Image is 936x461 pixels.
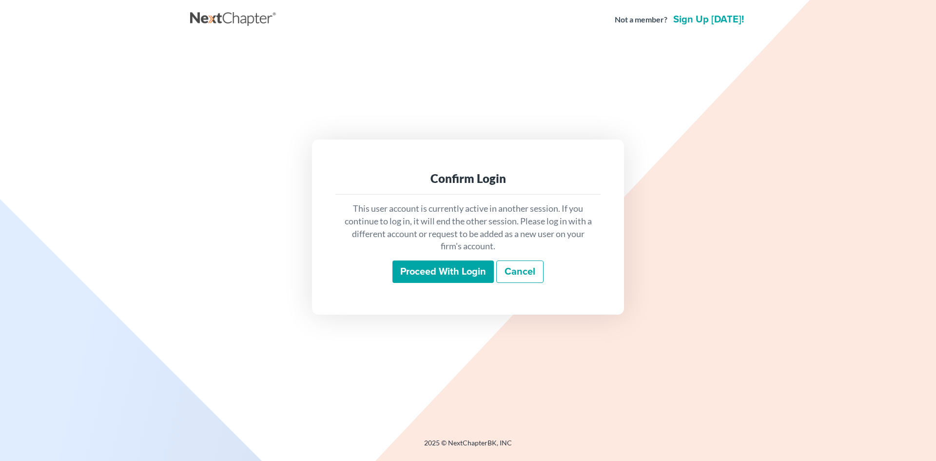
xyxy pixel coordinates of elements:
a: Sign up [DATE]! [671,15,746,24]
strong: Not a member? [615,14,667,25]
p: This user account is currently active in another session. If you continue to log in, it will end ... [343,202,593,253]
div: 2025 © NextChapterBK, INC [190,438,746,456]
a: Cancel [496,261,544,283]
input: Proceed with login [392,261,494,283]
div: Confirm Login [343,171,593,186]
